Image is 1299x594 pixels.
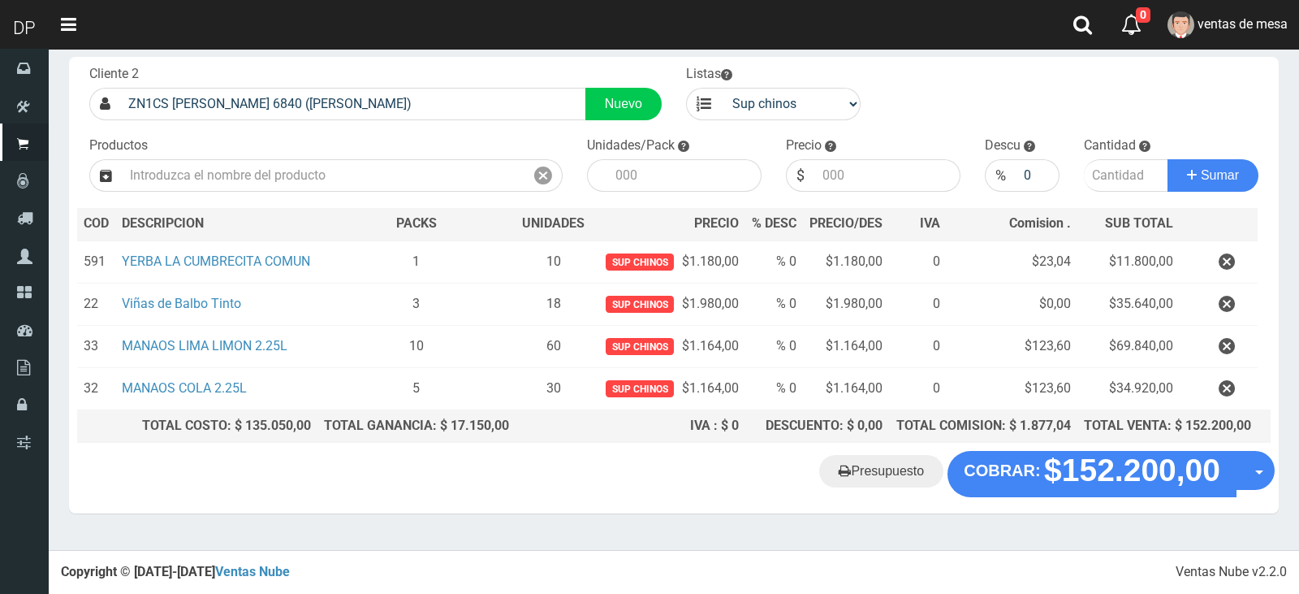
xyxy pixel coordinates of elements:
td: % 0 [745,283,803,325]
span: Sumar [1201,168,1239,182]
span: Sup chinos [606,380,673,397]
td: $1.180,00 [803,241,889,284]
img: User Image [1167,11,1194,38]
a: Ventas Nube [215,564,290,579]
a: Presupuesto [819,455,943,488]
div: DESCUENTO: $ 0,00 [752,417,883,436]
td: % 0 [745,367,803,410]
td: 10 [516,241,591,284]
td: $1.980,00 [591,283,745,325]
span: 0 [1136,7,1150,23]
button: COBRAR: $152.200,00 [947,451,1236,496]
td: 32 [77,367,115,410]
label: Cantidad [1084,137,1136,155]
td: $1.164,00 [803,325,889,367]
td: 3 [317,283,516,325]
input: Introduzca el nombre del producto [122,159,524,192]
label: Cliente 2 [89,65,139,84]
td: $1.164,00 [591,367,745,410]
a: MANAOS COLA 2.25L [122,380,247,396]
div: TOTAL VENTA: $ 152.200,00 [1084,417,1251,436]
a: YERBA LA CUMBRECITA COMUN [122,254,310,269]
a: MANAOS LIMA LIMON 2.25L [122,338,287,353]
td: 0 [889,325,947,367]
td: 60 [516,325,591,367]
td: $123,60 [947,367,1077,410]
td: % 0 [745,241,803,284]
td: % 0 [745,325,803,367]
td: $35.640,00 [1077,283,1180,325]
div: $ [786,159,814,192]
span: ventas de mesa [1198,16,1288,32]
td: $1.180,00 [591,241,745,284]
th: PACKS [317,208,516,241]
td: 0 [889,241,947,284]
td: 0 [889,283,947,325]
span: Sup chinos [606,338,673,355]
a: Nuevo [585,88,662,120]
label: Precio [786,137,822,155]
label: Descu [985,137,1021,155]
td: $1.164,00 [591,325,745,367]
th: DES [115,208,317,241]
td: $11.800,00 [1077,241,1180,284]
td: 30 [516,367,591,410]
td: $34.920,00 [1077,367,1180,410]
td: $23,04 [947,241,1077,284]
span: PRECIO [694,215,739,233]
span: Sup chinos [606,254,673,271]
td: 22 [77,283,115,325]
td: 18 [516,283,591,325]
span: CRIPCION [145,215,204,231]
span: PRECIO/DES [809,215,883,231]
div: IVA : $ 0 [522,417,739,436]
div: Ventas Nube v2.2.0 [1176,563,1287,582]
td: 1 [317,241,516,284]
th: UNIDADES [516,208,591,241]
input: 000 [814,159,960,192]
strong: COBRAR: [964,462,1040,479]
td: 591 [77,241,115,284]
strong: $152.200,00 [1044,453,1220,488]
label: Productos [89,137,148,155]
td: $123,60 [947,325,1077,367]
span: % DESC [752,215,796,231]
span: Comision . [1009,215,1071,231]
div: TOTAL COSTO: $ 135.050,00 [84,417,311,436]
td: $1.164,00 [803,367,889,410]
td: $69.840,00 [1077,325,1180,367]
td: 5 [317,367,516,410]
td: 0 [889,367,947,410]
input: 000 [1016,159,1060,192]
td: 10 [317,325,516,367]
button: Sumar [1167,159,1258,192]
td: $0,00 [947,283,1077,325]
input: Consumidor Final [120,88,586,120]
label: Listas [686,65,732,84]
strong: Copyright © [DATE]-[DATE] [61,564,290,579]
input: Cantidad [1084,159,1168,192]
div: % [985,159,1016,192]
th: COD [77,208,115,241]
label: Unidades/Pack [587,137,675,155]
span: SUB TOTAL [1105,215,1173,233]
span: IVA [920,215,940,231]
input: 000 [607,159,762,192]
span: Sup chinos [606,296,673,313]
a: Viñas de Balbo Tinto [122,296,241,311]
div: TOTAL COMISION: $ 1.877,04 [895,417,1070,436]
div: TOTAL GANANCIA: $ 17.150,00 [324,417,509,436]
td: 33 [77,325,115,367]
td: $1.980,00 [803,283,889,325]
